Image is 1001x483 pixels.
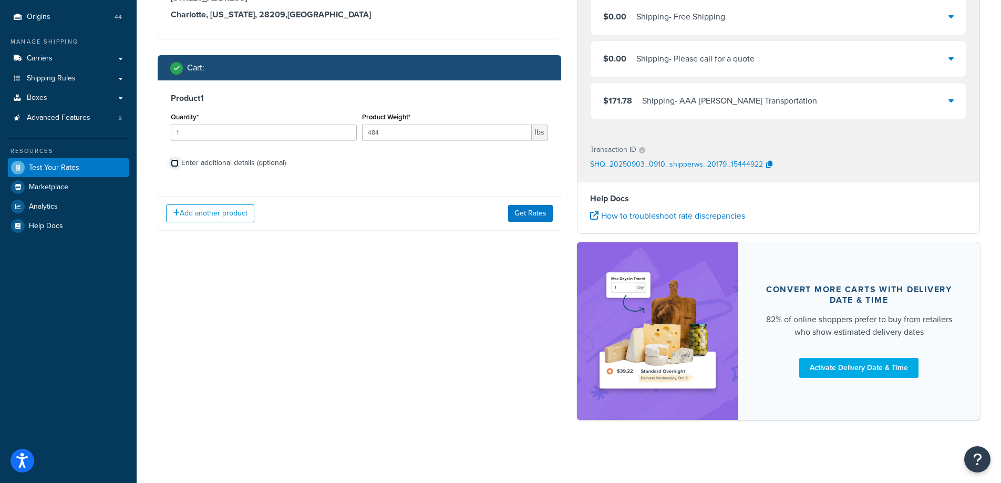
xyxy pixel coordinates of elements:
img: feature-image-ddt-36eae7f7280da8017bfb280eaccd9c446f90b1fe08728e4019434db127062ab4.png [593,258,723,404]
a: Analytics [8,197,129,216]
span: Advanced Features [27,114,90,122]
a: Carriers [8,49,129,68]
h3: Charlotte, [US_STATE], 28209 , [GEOGRAPHIC_DATA] [171,9,548,20]
span: Shipping Rules [27,74,76,83]
span: Analytics [29,202,58,211]
span: Help Docs [29,222,63,231]
div: Enter additional details (optional) [181,156,286,170]
span: Origins [27,13,50,22]
button: Get Rates [508,205,553,222]
span: $171.78 [603,95,632,107]
h2: Cart : [187,63,204,73]
a: Origins44 [8,7,129,27]
h3: Product 1 [171,93,548,104]
div: 82% of online shoppers prefer to buy from retailers who show estimated delivery dates [763,313,955,338]
span: Boxes [27,94,47,102]
input: Enter additional details (optional) [171,159,179,167]
h4: Help Docs [590,192,967,205]
div: Shipping - AAA [PERSON_NAME] Transportation [642,94,817,108]
div: Manage Shipping [8,37,129,46]
a: Test Your Rates [8,158,129,177]
span: $0.00 [603,53,626,65]
button: Open Resource Center [964,446,990,472]
div: Convert more carts with delivery date & time [763,284,955,305]
input: 0.0 [171,125,357,140]
p: Transaction ID [590,142,636,157]
input: 0.00 [362,125,532,140]
label: Quantity* [171,113,199,121]
button: Add another product [166,204,254,222]
span: 5 [118,114,122,122]
li: Origins [8,7,129,27]
p: SHQ_20250903_0910_shipperws_20179_15444922 [590,157,763,173]
div: Shipping - Please call for a quote [636,52,755,66]
span: Marketplace [29,183,68,192]
span: lbs [532,125,548,140]
div: Resources [8,147,129,156]
li: Advanced Features [8,108,129,128]
a: Marketplace [8,178,129,197]
a: Help Docs [8,217,129,235]
span: 44 [115,13,122,22]
span: Test Your Rates [29,163,79,172]
a: Advanced Features5 [8,108,129,128]
a: Boxes [8,88,129,108]
span: $0.00 [603,11,626,23]
label: Product Weight* [362,113,410,121]
span: Carriers [27,54,53,63]
a: Shipping Rules [8,69,129,88]
a: How to troubleshoot rate discrepancies [590,210,745,222]
a: Activate Delivery Date & Time [799,358,919,378]
div: Shipping - Free Shipping [636,9,725,24]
